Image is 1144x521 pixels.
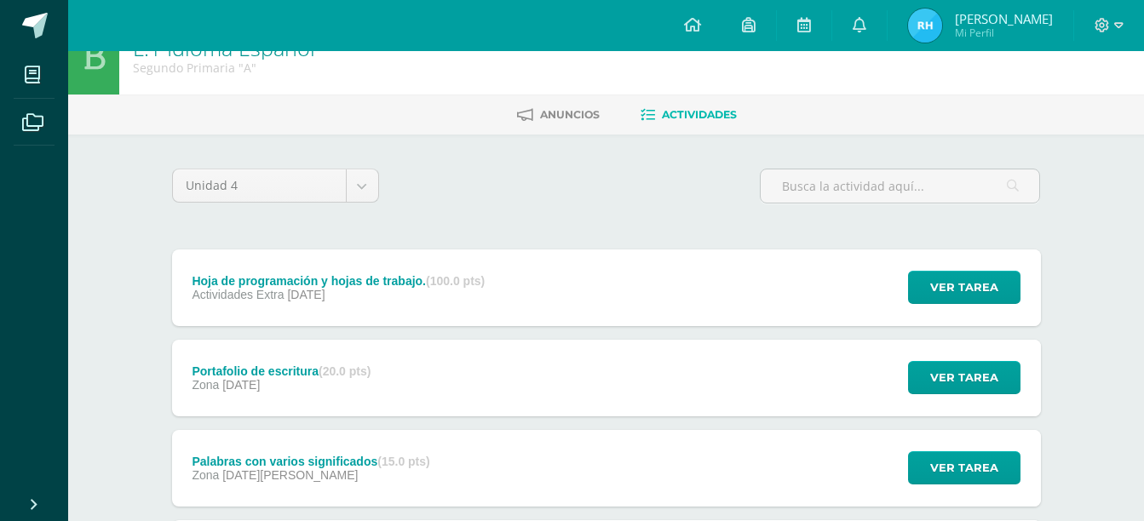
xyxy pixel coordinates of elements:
div: Palabras con varios significados [192,455,429,468]
a: Anuncios [517,101,600,129]
input: Busca la actividad aquí... [761,169,1039,203]
div: Segundo Primaria 'A' [133,60,315,76]
a: Actividades [641,101,737,129]
span: Ver tarea [930,452,998,484]
span: Ver tarea [930,362,998,393]
span: Zona [192,378,219,392]
strong: (15.0 pts) [377,455,429,468]
div: Hoja de programación y hojas de trabajo. [192,274,485,288]
span: Ver tarea [930,272,998,303]
span: [PERSON_NAME] [955,10,1053,27]
button: Ver tarea [908,271,1020,304]
span: Zona [192,468,219,482]
span: Actividades Extra [192,288,284,301]
strong: (20.0 pts) [319,364,371,378]
button: Ver tarea [908,361,1020,394]
button: Ver tarea [908,451,1020,484]
span: [DATE] [222,378,260,392]
span: Unidad 4 [186,169,333,202]
div: Portafolio de escritura [192,364,371,378]
img: 36f7494aa036be5505649963e16a49f3.png [908,9,942,43]
span: [DATE] [287,288,325,301]
strong: (100.0 pts) [426,274,485,288]
span: [DATE][PERSON_NAME] [222,468,358,482]
span: Mi Perfil [955,26,1053,40]
span: Anuncios [540,108,600,121]
span: Actividades [662,108,737,121]
a: Unidad 4 [173,169,378,202]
